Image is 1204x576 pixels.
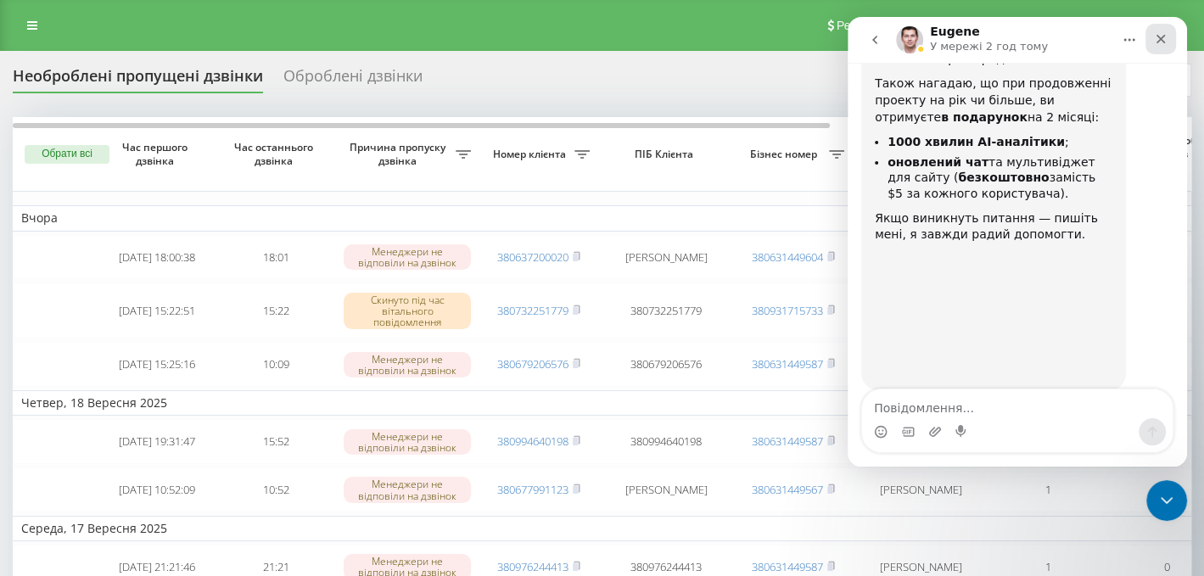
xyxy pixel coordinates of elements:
[26,408,40,422] button: Вибір емодзі
[111,141,203,167] span: Час першого дзвінка
[497,559,568,574] a: 380976244413
[344,141,456,167] span: Причина пропуску дзвінка
[98,342,216,387] td: [DATE] 15:25:16
[752,356,823,372] a: 380631449587
[1146,480,1187,521] iframe: Intercom live chat
[98,419,216,464] td: [DATE] 19:31:47
[27,193,265,226] div: Якщо виникнуть питання — пишіть мені, я завжди радий допомогти.
[344,429,471,455] div: Менеджери не відповіли на дзвінок
[488,148,574,161] span: Номер клієнта
[742,148,829,161] span: Бізнес номер
[14,372,325,401] textarea: Повідомлення...
[988,467,1107,512] td: 1
[40,117,265,133] li: ;
[291,401,318,428] button: Надіслати повідомлення…
[497,433,568,449] a: 380994640198
[752,303,823,318] a: 380931715733
[853,467,988,512] td: [PERSON_NAME]
[110,154,201,167] b: безкоштовно
[497,482,568,497] a: 380677991123
[98,235,216,280] td: [DATE] 18:00:38
[848,17,1187,467] iframe: Intercom live chat
[40,138,141,152] b: оновлений чат
[344,352,471,377] div: Менеджери не відповіли на дзвінок
[230,141,322,167] span: Час останнього дзвінка
[344,477,471,502] div: Менеджери не відповіли на дзвінок
[216,419,335,464] td: 15:52
[216,467,335,512] td: 10:52
[613,148,720,161] span: ПІБ Клієнта
[598,342,734,387] td: 380679206576
[497,356,568,372] a: 380679206576
[53,408,67,422] button: вибір GIF-файлів
[344,244,471,270] div: Менеджери не відповіли на дзвінок
[497,249,568,265] a: 380637200020
[98,282,216,338] td: [DATE] 15:22:51
[598,419,734,464] td: 380994640198
[837,19,961,32] span: Реферальна програма
[13,67,263,93] div: Необроблені пропущені дзвінки
[216,235,335,280] td: 18:01
[752,249,823,265] a: 380631449604
[40,137,265,185] li: та мультивіджет для сайту ( замість $5 за кожного користувача).
[25,145,109,164] button: Обрати всі
[81,408,94,422] button: Завантажити вкладений файл
[598,467,734,512] td: [PERSON_NAME]
[98,467,216,512] td: [DATE] 10:52:09
[40,118,217,131] b: 1000 хвилин AI-аналітики
[283,67,423,93] div: Оброблені дзвінки
[752,433,823,449] a: 380631449587
[27,59,265,109] div: Також нагадаю, що при продовженні проекту на рік чи більше, ви отримуєте на 2 місяці:
[344,293,471,330] div: Скинуто під час вітального повідомлення
[216,342,335,387] td: 10:09
[752,482,823,497] a: 380631449567
[598,282,734,338] td: 380732251779
[108,408,121,422] button: Start recording
[93,93,180,107] b: в подарунок
[752,559,823,574] a: 380631449587
[216,282,335,338] td: 15:22
[497,303,568,318] a: 380732251779
[598,235,734,280] td: [PERSON_NAME]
